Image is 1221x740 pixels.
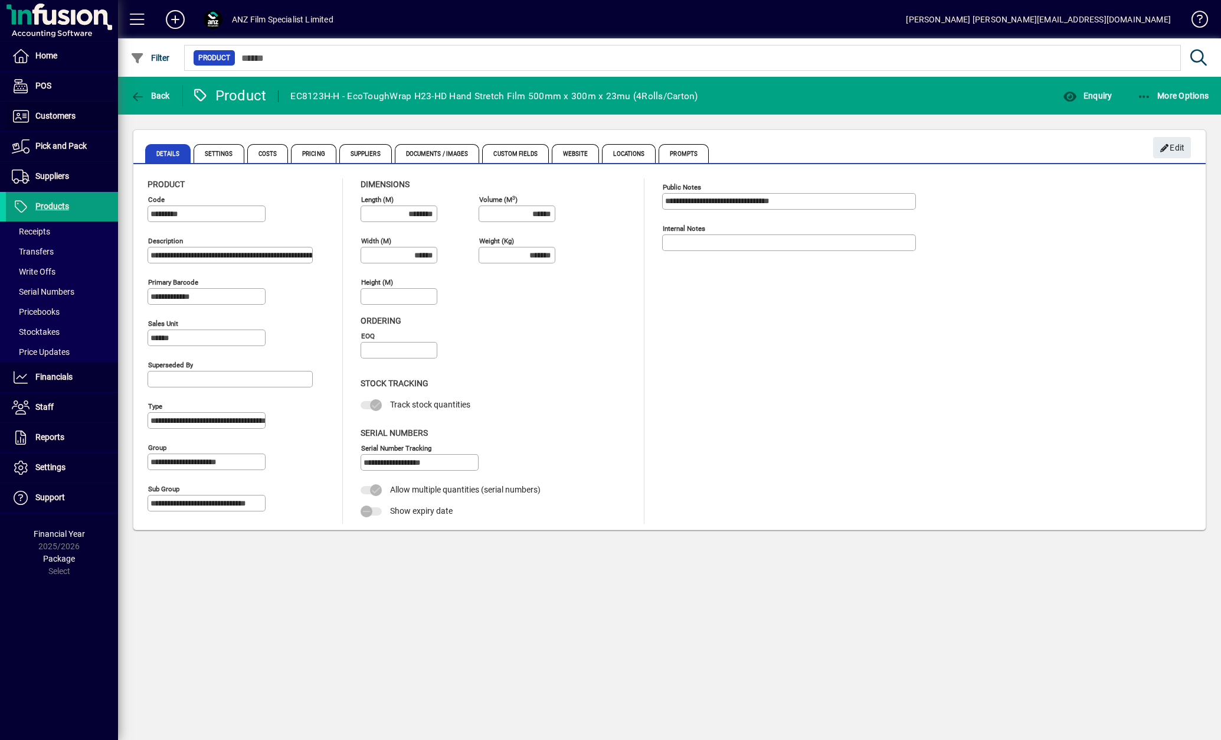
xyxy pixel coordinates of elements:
mat-label: Serial Number tracking [361,444,431,452]
a: Write Offs [6,262,118,282]
a: Serial Numbers [6,282,118,302]
span: More Options [1137,91,1209,100]
span: Receipts [12,227,50,236]
span: Price Updates [12,347,70,357]
span: Details [145,144,191,163]
span: Back [130,91,170,100]
a: Knowledge Base [1183,2,1206,41]
button: Enquiry [1060,85,1115,106]
button: Edit [1153,137,1191,158]
button: More Options [1134,85,1212,106]
mat-label: Primary barcode [148,278,198,286]
span: Website [552,144,600,163]
span: Costs [247,144,289,163]
div: EC8123H-H - EcoToughWrap H23-HD Hand Stretch Film 500mm x 300m x 23mu (4Rolls/Carton) [290,87,698,106]
sup: 3 [512,194,515,200]
span: Pricebooks [12,307,60,317]
span: Settings [194,144,244,163]
mat-label: Volume (m ) [479,195,518,204]
mat-label: EOQ [361,332,375,340]
mat-label: Sub group [148,485,179,493]
span: Products [35,201,69,211]
span: Stocktakes [12,327,60,337]
span: Product [198,52,230,64]
a: Pick and Pack [6,132,118,161]
a: Price Updates [6,342,118,362]
span: Custom Fields [482,144,548,163]
a: Reports [6,423,118,452]
a: Stocktakes [6,322,118,342]
span: Enquiry [1063,91,1112,100]
span: POS [35,81,51,90]
span: Settings [35,462,66,472]
mat-label: Public Notes [663,183,701,191]
a: Settings [6,453,118,483]
span: Locations [602,144,656,163]
span: Home [35,51,57,60]
span: Financials [35,372,73,382]
span: Serial Numbers [361,428,428,438]
span: Track stock quantities [390,400,470,409]
mat-label: Weight (Kg) [479,237,514,245]
button: Back [127,85,173,106]
span: Package [43,554,75,563]
span: Ordering [361,316,401,325]
a: Transfers [6,242,118,262]
span: Suppliers [339,144,392,163]
div: Product [192,86,267,105]
a: Financials [6,363,118,392]
button: Filter [127,47,173,69]
mat-label: Code [148,195,165,204]
span: Show expiry date [390,506,453,516]
button: Add [156,9,194,30]
mat-label: Group [148,444,166,452]
a: Pricebooks [6,302,118,322]
span: Support [35,493,65,502]
div: [PERSON_NAME] [PERSON_NAME][EMAIL_ADDRESS][DOMAIN_NAME] [906,10,1171,29]
a: POS [6,71,118,101]
mat-label: Height (m) [361,278,393,286]
span: Edit [1160,138,1185,158]
span: Dimensions [361,180,410,189]
a: Staff [6,393,118,422]
span: Stock Tracking [361,379,428,388]
span: Pick and Pack [35,141,87,151]
mat-label: Width (m) [361,237,391,245]
a: Receipts [6,221,118,242]
app-page-header-button: Back [118,85,183,106]
span: Pricing [291,144,336,163]
span: Transfers [12,247,54,256]
a: Suppliers [6,162,118,191]
span: Financial Year [34,529,85,539]
a: Customers [6,102,118,131]
span: Staff [35,402,54,412]
mat-label: Description [148,237,183,245]
span: Filter [130,53,170,63]
mat-label: Type [148,402,162,410]
span: Serial Numbers [12,287,74,296]
div: ANZ Film Specialist Limited [232,10,333,29]
span: Documents / Images [395,144,480,163]
mat-label: Superseded by [148,361,193,369]
span: Suppliers [35,171,69,181]
span: Reports [35,432,64,442]
mat-label: Internal Notes [663,224,705,233]
span: Write Offs [12,267,55,276]
mat-label: Length (m) [361,195,394,204]
mat-label: Sales unit [148,320,178,328]
a: Home [6,41,118,71]
span: Prompts [659,144,709,163]
button: Profile [194,9,232,30]
a: Support [6,483,118,513]
span: Customers [35,111,76,120]
span: Allow multiple quantities (serial numbers) [390,485,541,494]
span: Product [148,180,185,189]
